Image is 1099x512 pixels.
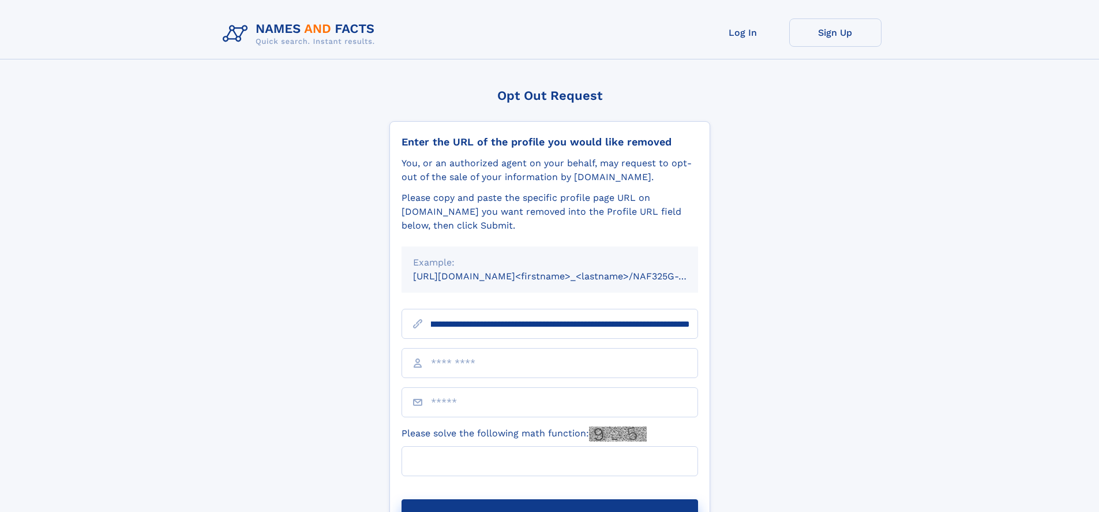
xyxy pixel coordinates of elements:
[402,156,698,184] div: You, or an authorized agent on your behalf, may request to opt-out of the sale of your informatio...
[389,88,710,103] div: Opt Out Request
[789,18,882,47] a: Sign Up
[413,256,687,270] div: Example:
[413,271,720,282] small: [URL][DOMAIN_NAME]<firstname>_<lastname>/NAF325G-xxxxxxxx
[402,136,698,148] div: Enter the URL of the profile you would like removed
[402,427,647,442] label: Please solve the following math function:
[218,18,384,50] img: Logo Names and Facts
[402,191,698,233] div: Please copy and paste the specific profile page URL on [DOMAIN_NAME] you want removed into the Pr...
[697,18,789,47] a: Log In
